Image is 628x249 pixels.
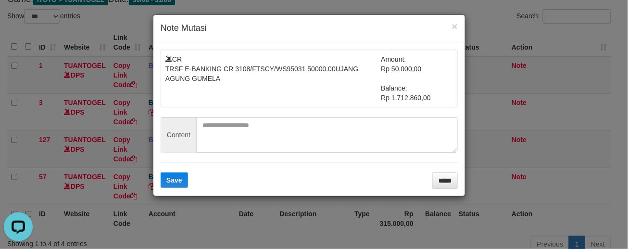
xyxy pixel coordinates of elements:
[166,176,182,184] span: Save
[161,172,188,188] button: Save
[452,21,458,31] button: ×
[161,22,458,35] h4: Note Mutasi
[381,54,453,103] td: Amount: Rp 50.000,00 Balance: Rp 1.712.860,00
[165,54,381,103] td: CR TRSF E-BANKING CR 3108/FTSCY/WS95031 50000.00UJANG AGUNG GUMELA
[4,4,33,33] button: Open LiveChat chat widget
[161,117,196,153] span: Content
